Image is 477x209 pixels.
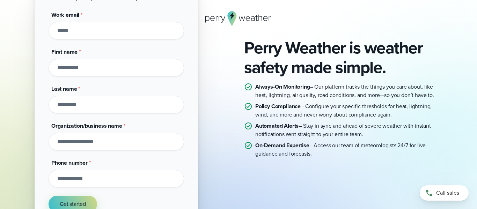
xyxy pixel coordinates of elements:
[255,141,442,158] p: – Access our team of meteorologists 24/7 for live guidance and forecasts.
[255,122,299,130] strong: Automated Alerts
[60,200,86,208] span: Get started
[51,122,122,130] span: Organization/business name
[255,102,442,119] p: – Configure your specific thresholds for heat, lightning, wind, and more and never worry about co...
[255,83,310,91] strong: Always-On Monitoring
[51,11,79,19] span: Work email
[420,185,469,201] a: Call sales
[255,122,442,139] p: – Stay in sync and ahead of severe weather with instant notifications sent straight to your entir...
[51,85,77,93] span: Last name
[51,48,78,56] span: First name
[244,38,442,77] h2: Perry Weather is weather safety made simple.
[255,83,442,99] p: – Our platform tracks the things you care about, like heat, lightning, air quality, road conditio...
[51,159,88,167] span: Phone number
[255,141,309,149] strong: On-Demand Expertise
[436,189,459,197] span: Call sales
[255,102,301,110] strong: Policy Compliance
